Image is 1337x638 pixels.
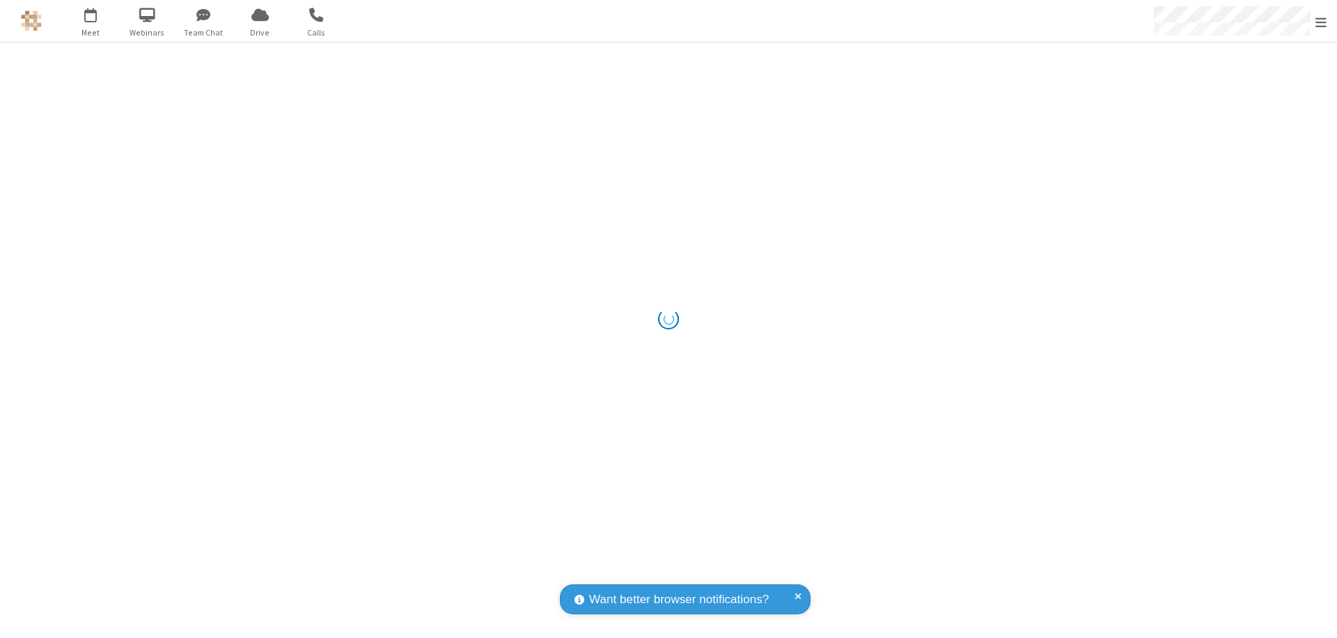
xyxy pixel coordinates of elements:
[234,26,286,39] span: Drive
[178,26,230,39] span: Team Chat
[290,26,343,39] span: Calls
[21,10,42,31] img: QA Selenium DO NOT DELETE OR CHANGE
[65,26,117,39] span: Meet
[589,591,769,609] span: Want better browser notifications?
[121,26,173,39] span: Webinars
